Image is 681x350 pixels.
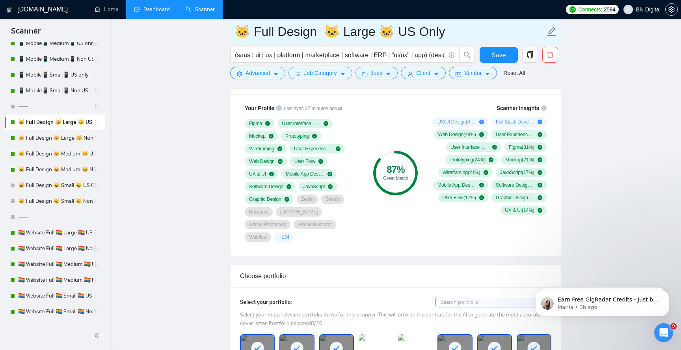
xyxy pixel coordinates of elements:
span: holder [93,151,100,157]
span: Scanner Insights [497,105,539,111]
a: ----- [18,99,93,114]
span: check-circle [492,145,497,150]
li: 📱 Mobile📱 Medium📱 Non US [5,51,105,67]
div: Great Match [373,176,418,181]
span: Balsamiq [249,209,268,215]
span: holder [93,167,100,173]
span: Last sync 37 minutes ago [284,105,343,112]
button: idcardVendorcaret-down [449,67,497,79]
iframe: Intercom live chat [654,323,673,342]
span: Jobs [371,69,383,77]
li: 🏳️‍🌈 Website Full 🏳️‍🌈 Small 🏳️‍🌈 Non US [5,304,105,320]
li: 🏳️‍🌈 Website Full 🏳️‍🌈 Medium 🏳️‍🌈 Non US [5,272,105,288]
span: user [625,7,631,12]
span: check-circle [269,134,274,139]
span: holder [93,103,100,110]
span: holder [93,261,100,268]
a: Reset All [503,69,525,77]
span: Software Design ( 17 %) [496,182,534,188]
span: check-circle [538,183,542,187]
span: Mockup [249,133,266,139]
span: info-circle [541,105,547,111]
span: Zeplin [301,196,314,202]
button: delete [542,47,558,63]
span: bars [295,71,301,77]
a: 📱 Mobile📱 Small📱 US only [18,67,93,83]
a: 🐱 Full Design 🐱 Large 🐱 US Only [18,114,93,130]
span: edit [547,26,557,37]
button: search [459,47,475,63]
span: Web Design [249,158,275,165]
span: User Interface Design ( 36 %) [450,144,489,150]
span: Advanced [246,69,270,77]
a: ----- [18,209,93,225]
li: 🏳️‍🌈 Website Full 🏳️‍🌈 Medium 🏳️‍🌈 US Only [5,256,105,272]
li: 🐱 Full Design 🐱 Small 🐱 Non US [5,193,105,209]
span: check-circle [484,170,488,175]
a: 🐱 Full Design 🐱 Small 🐱 Non US [18,193,93,209]
span: holder [93,277,100,283]
span: 2594 [604,5,616,14]
span: Web Design ( 48 %) [438,131,476,138]
li: 📱 Mobile📱 Small📱 Non US [5,83,105,99]
a: searchScanner [186,6,215,13]
li: 🐱 Full Design 🐱 Large 🐱 US Only [5,114,105,130]
span: holder [93,198,100,204]
span: check-circle [479,183,484,187]
a: 📱 Mobile📱 Medium📱 US only [18,36,93,51]
span: caret-down [434,71,439,77]
span: Sketch [326,196,340,202]
span: 9 [670,323,677,329]
div: Choose portfolio [240,265,551,287]
li: 📱 Mobile📱 Medium📱 US only [5,36,105,51]
a: 🏳️‍🌈 Website Full 🏳️‍🌈 Small 🏳️‍🌈 Non US [18,304,93,320]
span: folder [362,71,368,77]
span: check-circle [265,121,270,126]
a: 🐱 Full Design 🐱 Medium 🐱 US Only [18,146,93,162]
span: holder [93,309,100,315]
span: User Experience Design ( 43 %) [496,131,534,138]
span: Your Profile [245,105,274,111]
a: 🏳️‍🌈 Website Full 🏳️‍🌈 Small 🏳️‍🌈 US Only [18,288,93,304]
span: Graphic Design ( 14 %) [496,195,534,201]
span: check-circle [285,197,289,202]
span: Adobe Photoshop [249,221,286,228]
li: ----- [5,209,105,225]
span: Mobile App Design [286,171,324,177]
span: Connects: [578,5,602,14]
span: Mockup ( 21 %) [505,157,534,163]
span: UX & UI ( 14 %) [505,207,534,213]
li: 🐱 Full Design 🐱 Medium 🐱 Non US [5,162,105,178]
li: ----- [5,320,105,335]
span: holder [93,119,100,125]
a: 📱 Mobile📱 Small📱 Non US [18,83,93,99]
span: check-circle [538,170,542,175]
li: 🏳️‍🌈 Website Full 🏳️‍🌈 Small 🏳️‍🌈 US Only [5,288,105,304]
button: folderJobscaret-down [355,67,398,79]
iframe: Intercom notifications message [523,273,681,329]
span: holder [93,293,100,299]
span: Mobile App Design ( 17 %) [437,182,476,188]
a: 🐱 Full Design 🐱 Medium 🐱 Non US [18,162,93,178]
span: Software Design [249,183,283,190]
span: setting [237,71,242,77]
span: holder [93,214,100,220]
span: check-circle [318,159,323,164]
li: 🐱 Full Design 🐱 Medium 🐱 US Only [5,146,105,162]
span: check-circle [327,172,332,176]
span: holder [93,135,100,141]
span: Select your most relevant portfolio items for this scanner. This will provide the context for the... [240,311,541,327]
span: plus-circle [479,120,484,124]
span: check-circle [538,145,542,150]
span: check-circle [287,184,291,189]
span: check-circle [328,184,333,189]
li: 🏳️‍🌈 Website Full 🏳️‍🌈 Large 🏳️‍🌈 US Only [5,225,105,241]
span: user [407,71,413,77]
a: setting [665,6,678,13]
a: 🏳️‍🌈 Website Full 🏳️‍🌈 Large 🏳️‍🌈 US Only [18,225,93,241]
span: Client [416,69,430,77]
button: Save [480,47,518,63]
a: homeHome [95,6,118,13]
